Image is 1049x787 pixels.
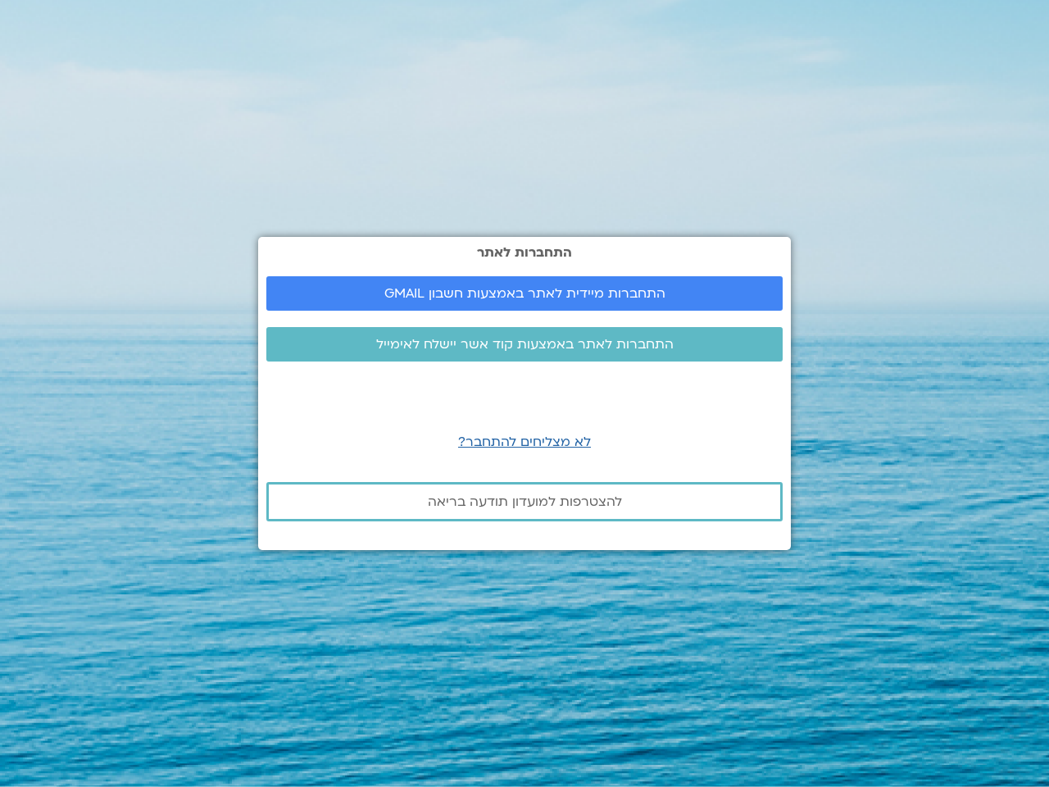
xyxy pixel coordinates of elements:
h2: התחברות לאתר [266,245,783,260]
a: להצטרפות למועדון תודעה בריאה [266,482,783,521]
span: התחברות לאתר באמצעות קוד אשר יישלח לאימייל [376,337,674,352]
span: התחברות מיידית לאתר באמצעות חשבון GMAIL [384,286,665,301]
a: התחברות לאתר באמצעות קוד אשר יישלח לאימייל [266,327,783,362]
a: לא מצליחים להתחבר? [458,433,591,451]
a: התחברות מיידית לאתר באמצעות חשבון GMAIL [266,276,783,311]
span: להצטרפות למועדון תודעה בריאה [428,494,622,509]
